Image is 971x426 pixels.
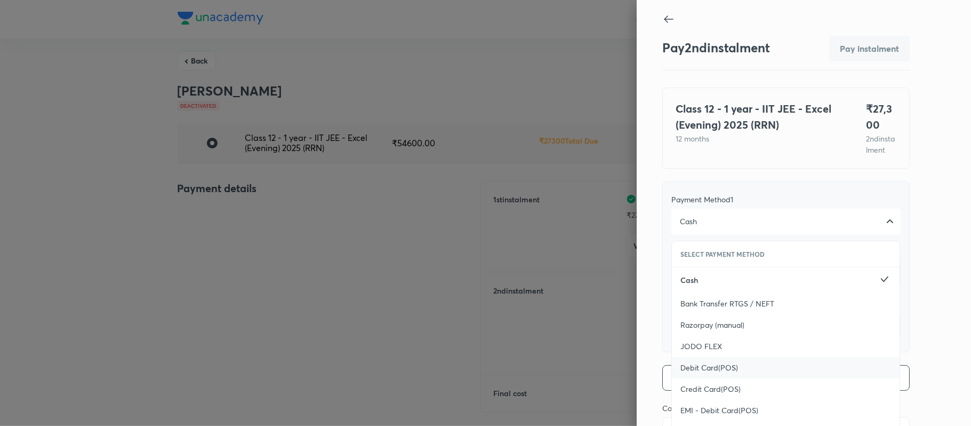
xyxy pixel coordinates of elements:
p: 2 nd instalment [866,133,896,155]
h3: Pay 2 nd instalment [662,40,770,56]
span: Bank Transfer RTGS / NEFT [680,298,774,309]
span: Credit Card(POS) [680,384,741,395]
span: JODO FLEX [680,341,722,352]
a: EMI - Debit Card(POS) [672,400,900,421]
button: Add Payment Method [662,365,910,391]
a: Cash [672,267,900,293]
a: Debit Card(POS) [672,357,900,378]
p: 12 months [676,133,840,144]
li: Select Payment Method [672,241,900,267]
div: Comments [662,404,910,413]
a: Bank Transfer RTGS / NEFT [672,293,900,314]
h4: Class 12 - 1 year - IIT JEE - Excel (Evening) 2025 (RRN) [676,101,840,133]
a: Razorpay (manual) [672,314,900,336]
a: Credit Card(POS) [672,378,900,400]
span: Razorpay (manual) [680,320,744,330]
div: Total amount is not matching instalment amount [829,36,910,61]
span: Cash [680,275,698,286]
button: Pay instalment [829,36,910,61]
a: JODO FLEX [672,336,900,357]
span: EMI - Debit Card(POS) [680,405,758,416]
span: Cash [680,216,697,227]
h4: ₹ 27,300 [866,101,896,133]
span: Debit Card(POS) [680,362,738,373]
div: Payment Method 1 [671,195,901,204]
